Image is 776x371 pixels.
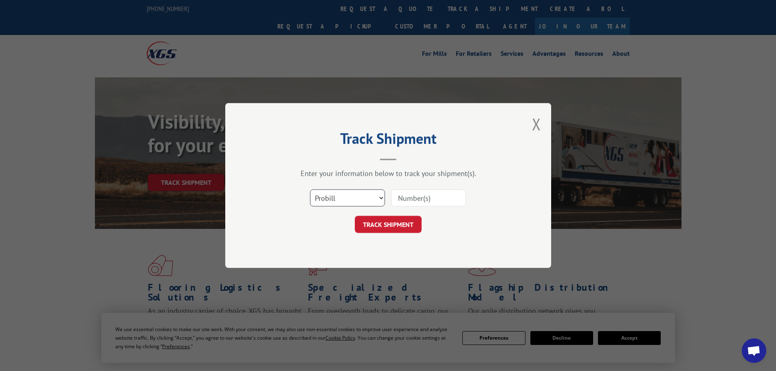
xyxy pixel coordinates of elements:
[266,169,510,178] div: Enter your information below to track your shipment(s).
[391,189,466,206] input: Number(s)
[532,113,541,135] button: Close modal
[355,216,422,233] button: TRACK SHIPMENT
[266,133,510,148] h2: Track Shipment
[742,338,766,363] div: Open chat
